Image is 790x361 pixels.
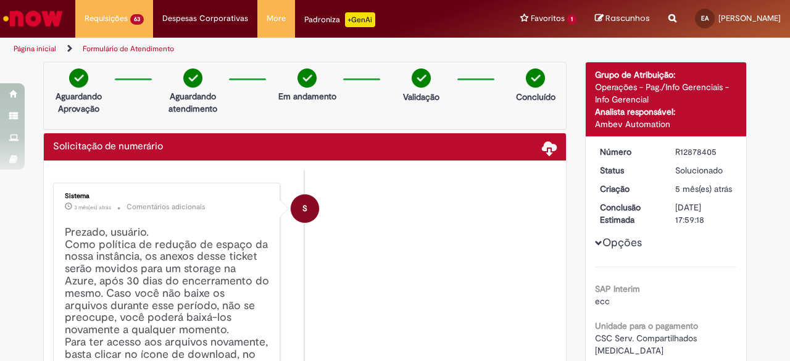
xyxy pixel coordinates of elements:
b: Unidade para o pagamento [595,320,698,331]
span: Favoritos [531,12,565,25]
span: 1 [567,14,576,25]
h2: Solicitação de numerário Histórico de tíquete [53,141,163,152]
div: 01/04/2025 17:08:21 [675,183,733,195]
a: Rascunhos [595,13,650,25]
dt: Criação [591,183,667,195]
div: Padroniza [304,12,375,27]
b: SAP Interim [595,283,640,294]
img: check-circle-green.png [412,68,431,88]
div: System [291,194,319,223]
span: ecc [595,296,610,307]
div: Operações - Pag./Info Gerenciais - Info Gerencial [595,81,738,106]
dt: Número [591,146,667,158]
span: More [267,12,286,25]
span: CSC Serv. Compartilhados [MEDICAL_DATA] [595,333,699,356]
img: check-circle-green.png [526,68,545,88]
dt: Status [591,164,667,176]
small: Comentários adicionais [127,202,206,212]
div: [DATE] 17:59:18 [675,201,733,226]
span: Baixar anexos [542,140,557,155]
span: 5 mês(es) atrás [675,183,732,194]
img: check-circle-green.png [183,68,202,88]
time: 01/04/2025 17:08:21 [675,183,732,194]
span: [PERSON_NAME] [718,13,781,23]
span: Requisições [85,12,128,25]
div: Ambev Automation [595,118,738,130]
p: Aguardando atendimento [163,90,223,115]
div: Solucionado [675,164,733,176]
p: Validação [403,91,439,103]
img: check-circle-green.png [297,68,317,88]
span: Despesas Corporativas [162,12,248,25]
span: 63 [130,14,144,25]
div: R12878405 [675,146,733,158]
p: +GenAi [345,12,375,27]
dt: Conclusão Estimada [591,201,667,226]
span: EA [701,14,709,22]
img: ServiceNow [1,6,65,31]
time: 17/05/2025 00:41:33 [74,204,111,211]
ul: Trilhas de página [9,38,517,60]
p: Aguardando Aprovação [49,90,109,115]
div: Analista responsável: [595,106,738,118]
p: Em andamento [278,90,336,102]
p: Concluído [516,91,555,103]
div: Grupo de Atribuição: [595,68,738,81]
div: Sistema [65,193,270,200]
img: check-circle-green.png [69,68,88,88]
a: Formulário de Atendimento [83,44,174,54]
span: S [302,194,307,223]
a: Página inicial [14,44,56,54]
span: Rascunhos [605,12,650,24]
span: 3 mês(es) atrás [74,204,111,211]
